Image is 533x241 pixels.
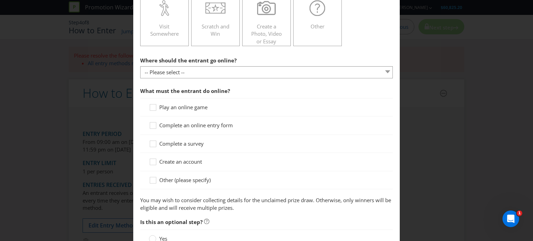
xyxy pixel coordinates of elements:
span: Complete an online entry form [159,122,233,129]
span: Create a Photo, Video or Essay [251,23,282,45]
span: 1 [517,210,522,216]
span: Visit Somewhere [150,23,179,37]
span: Scratch and Win [202,23,229,37]
span: Other (please specify) [159,177,211,183]
iframe: Intercom live chat [502,210,519,227]
span: Play an online game [159,104,208,111]
span: Create an account [159,158,202,165]
span: Is this an optional step? [140,218,203,225]
span: What must the entrant do online? [140,87,230,94]
span: Where should the entrant go online? [140,57,237,64]
span: Other [311,23,324,30]
p: You may wish to consider collecting details for the unclaimed prize draw. Otherwise, only winners... [140,197,393,212]
span: Complete a survey [159,140,204,147]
